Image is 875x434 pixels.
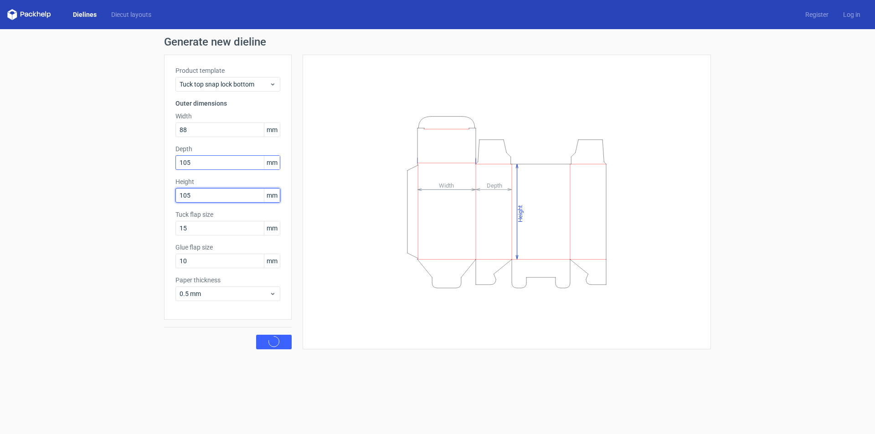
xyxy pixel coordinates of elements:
a: Register [798,10,836,19]
a: Log in [836,10,868,19]
label: Width [175,112,280,121]
label: Product template [175,66,280,75]
a: Diecut layouts [104,10,159,19]
span: mm [264,189,280,202]
tspan: Width [439,182,454,189]
h3: Outer dimensions [175,99,280,108]
label: Paper thickness [175,276,280,285]
label: Tuck flap size [175,210,280,219]
span: mm [264,123,280,137]
span: mm [264,221,280,235]
span: mm [264,156,280,169]
label: Glue flap size [175,243,280,252]
span: mm [264,254,280,268]
a: Dielines [66,10,104,19]
h1: Generate new dieline [164,36,711,47]
span: Tuck top snap lock bottom [180,80,269,89]
tspan: Depth [487,182,502,189]
span: 0.5 mm [180,289,269,298]
tspan: Height [517,205,524,222]
label: Height [175,177,280,186]
label: Depth [175,144,280,153]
